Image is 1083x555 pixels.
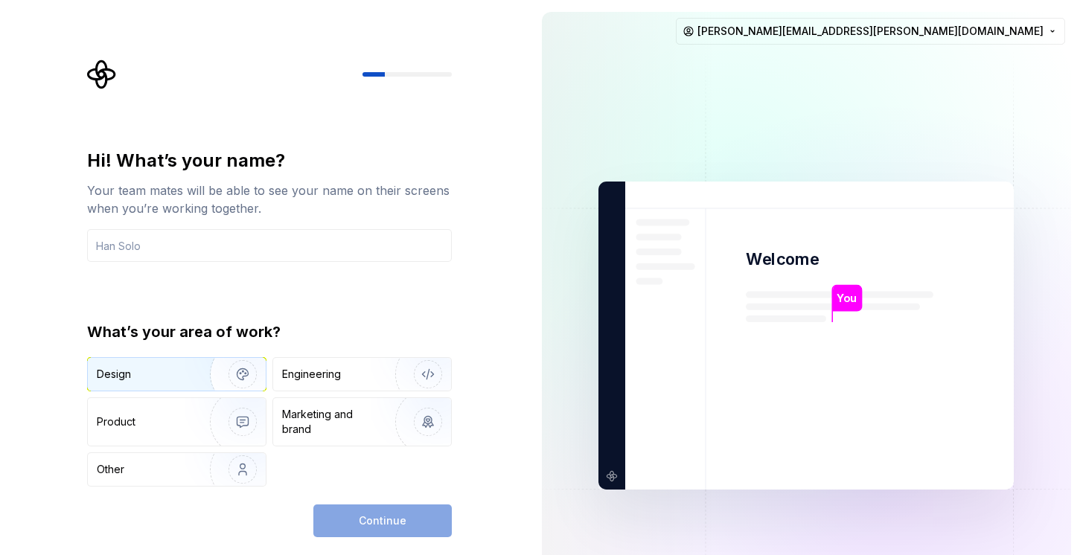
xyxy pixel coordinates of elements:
[837,290,857,307] p: You
[87,321,452,342] div: What’s your area of work?
[97,414,135,429] div: Product
[282,407,383,437] div: Marketing and brand
[676,18,1065,45] button: [PERSON_NAME][EMAIL_ADDRESS][PERSON_NAME][DOMAIN_NAME]
[697,24,1044,39] span: [PERSON_NAME][EMAIL_ADDRESS][PERSON_NAME][DOMAIN_NAME]
[97,367,131,382] div: Design
[97,462,124,477] div: Other
[87,149,452,173] div: Hi! What’s your name?
[282,367,341,382] div: Engineering
[87,60,117,89] svg: Supernova Logo
[746,248,819,270] p: Welcome
[87,182,452,217] div: Your team mates will be able to see your name on their screens when you’re working together.
[87,229,452,262] input: Han Solo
